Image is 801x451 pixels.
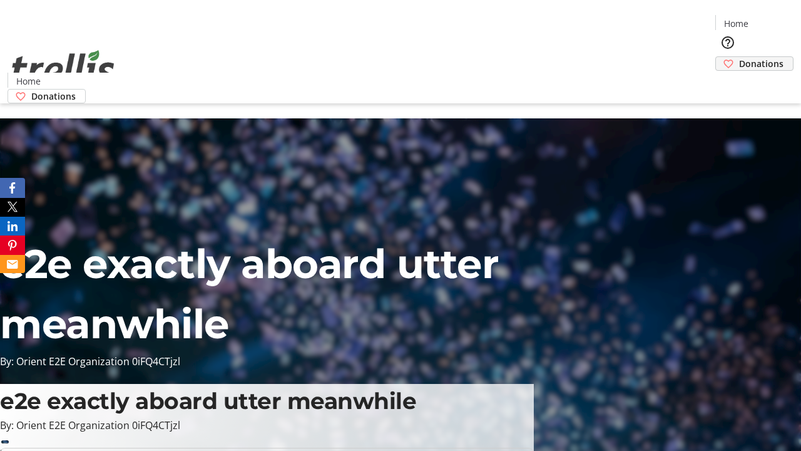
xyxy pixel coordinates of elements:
button: Help [715,30,740,55]
img: Orient E2E Organization 0iFQ4CTjzl's Logo [8,36,119,99]
span: Home [16,75,41,88]
button: Cart [715,71,740,96]
span: Donations [739,57,783,70]
a: Donations [715,56,793,71]
a: Home [716,17,756,30]
a: Donations [8,89,86,103]
span: Home [724,17,748,30]
span: Donations [31,90,76,103]
a: Home [8,75,48,88]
